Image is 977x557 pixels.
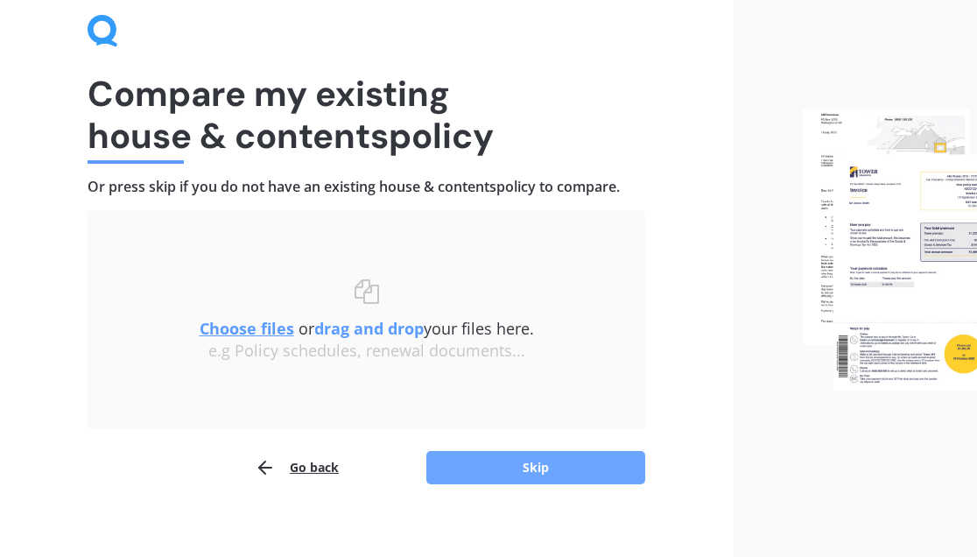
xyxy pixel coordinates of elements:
[314,318,424,339] b: drag and drop
[803,109,977,391] img: files.webp
[255,450,339,485] button: Go back
[88,73,645,157] h1: Compare my existing house & contents policy
[123,342,610,361] div: e.g Policy schedules, renewal documents...
[426,451,645,484] button: Skip
[88,178,645,196] h4: Or press skip if you do not have an existing house & contents policy to compare.
[200,318,534,339] span: or your files here.
[200,318,294,339] u: Choose files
